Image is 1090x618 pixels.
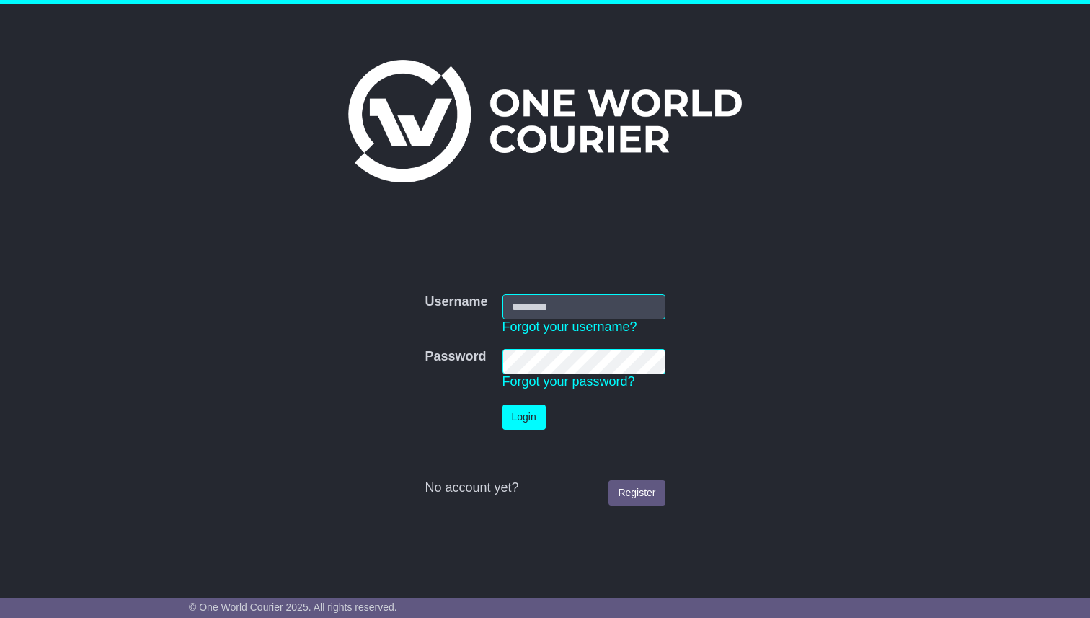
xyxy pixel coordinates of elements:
[502,374,635,389] a: Forgot your password?
[608,480,665,506] a: Register
[189,601,397,613] span: © One World Courier 2025. All rights reserved.
[425,480,665,496] div: No account yet?
[502,319,637,334] a: Forgot your username?
[425,349,486,365] label: Password
[502,405,546,430] button: Login
[348,60,742,182] img: One World
[425,294,487,310] label: Username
